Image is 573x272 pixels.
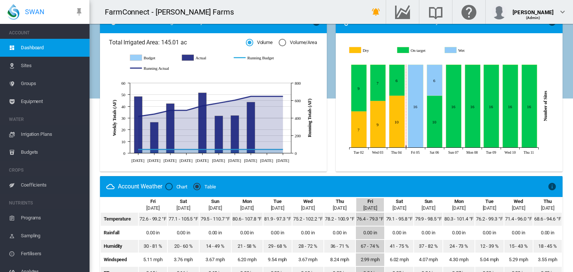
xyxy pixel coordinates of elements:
tspan: 600 [295,99,301,103]
td: 68.6 - 94.6 °F [533,213,562,225]
g: Wet [446,47,489,54]
td: 0.00 in [263,226,292,239]
td: 37 - 82 % [414,240,442,253]
circle: Running Budget Jul 10 42.33 [153,148,156,151]
td: 76.2 - 99.3 °F [475,213,504,225]
td: 0.00 in [168,226,199,239]
div: 3.55 mph [534,256,561,263]
tspan: Tue 02 [354,150,364,154]
tspan: Thu 11 [524,150,534,154]
div: Account Weather [118,182,162,191]
circle: Running Budget Jul 17 42.33 [169,148,172,151]
circle: Running Budget Aug 14 42.33 [233,148,236,151]
g: On target Sep 11, 2025 16 [522,65,537,148]
td: 80.6 - 107.8 °F [232,213,263,225]
div: Mon, Sep 8, 2025 [454,198,464,205]
td: 0.00 in [414,226,442,239]
tspan: Number of Sites [543,91,548,121]
tspan: [DATE] [260,158,273,162]
td: 12 - 39 % [475,240,504,253]
td: 0.00 in [324,226,355,239]
tspan: 20 [121,128,125,132]
md-icon: icon-weather-cloudy [106,182,115,191]
div: [PERSON_NAME] [513,6,554,13]
g: On target Sep 09, 2025 16 [484,65,499,148]
div: Mon, Sep 1, 2025 [242,198,252,205]
td: Windspeed [101,253,138,266]
div: [DATE] [512,205,525,212]
tspan: Mon 08 [466,150,478,154]
tspan: Weekly Totals (AF) [112,100,117,136]
g: Actual Jul 3 48.48 [134,96,143,153]
td: 21 - 58 % [232,240,263,253]
div: 3.67 mph [200,256,230,263]
button: icon-bell-ring [369,4,383,19]
div: [DATE] [483,205,496,212]
tspan: 30 [121,116,125,121]
g: Running Actual [130,65,175,72]
md-icon: icon-pin [75,7,84,16]
td: 0.00 in [443,226,474,239]
tspan: Sun 07 [448,150,459,154]
td: 0.00 in [200,226,231,239]
div: [DATE] [363,205,377,212]
div: 2.99 mph [356,256,384,263]
tspan: Running Totals (AF) [307,99,312,137]
td: 72.6 - 99.2 °F [139,213,167,225]
div: 3.67 mph [293,256,323,263]
span: Coefficients [21,176,84,194]
div: [DATE] [541,205,554,212]
tspan: [DATE] [147,158,160,162]
div: [DATE] [240,205,254,212]
div: [DATE] [271,205,284,212]
g: On target Sep 03, 2025 7 [370,65,386,101]
tspan: 0 [123,151,126,156]
div: [DATE] [422,205,435,212]
g: Actual [182,54,226,61]
td: 24 - 73 % [443,240,474,253]
g: Dry Sep 04, 2025 10 [389,96,405,148]
div: 4.30 mph [444,256,474,263]
td: 67 - 74 % [356,240,384,253]
circle: Running Actual Aug 7 571.74 [217,101,220,104]
tspan: [DATE] [163,158,176,162]
span: ACCOUNT [9,27,84,39]
span: Sampling [21,227,84,245]
td: 0.00 in [292,226,323,239]
md-icon: Go to the Data Hub [394,7,411,16]
tspan: [DATE] [131,158,144,162]
div: 3.76 mph [168,256,198,263]
td: 0.00 in [385,226,413,239]
div: Tue, Sep 2, 2025 [273,198,282,205]
td: 76.4 - 79.3 °F [356,213,384,225]
span: Groups [21,75,84,93]
div: Sat, Aug 30, 2025 [180,198,187,205]
td: 28 - 72 % [292,240,323,253]
g: Dry Sep 02, 2025 7 [351,112,367,148]
td: 79.5 - 110.7 °F [200,213,231,225]
circle: Running Budget Jul 3 42.33 [137,148,140,151]
tspan: Wed 10 [504,150,516,154]
span: (Admin) [526,16,541,20]
div: [DATE] [392,205,406,212]
td: 79.1 - 95.8 °F [385,213,413,225]
span: Dashboard [21,39,84,57]
div: Fri, Aug 29, 2025 [150,198,156,205]
td: 0.00 in [232,226,263,239]
td: 15 - 43 % [504,240,533,253]
div: 5.04 mph [476,256,503,263]
g: Dry [350,47,392,54]
div: [DATE] [333,205,346,212]
tspan: [DATE] [179,158,192,162]
div: Sun, Aug 31, 2025 [211,198,219,205]
div: Thu, Sep 11, 2025 [544,198,552,205]
div: 8.24 mph [325,256,355,263]
span: Fertilisers [21,245,84,263]
span: CROPS [9,164,84,176]
td: Humidity [101,240,138,253]
span: Equipment [21,93,84,110]
g: On target Sep 02, 2025 9 [351,65,367,112]
g: On target Sep 10, 2025 16 [503,65,518,148]
div: 5.11 mph [139,256,167,263]
md-icon: icon-information [548,182,557,191]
